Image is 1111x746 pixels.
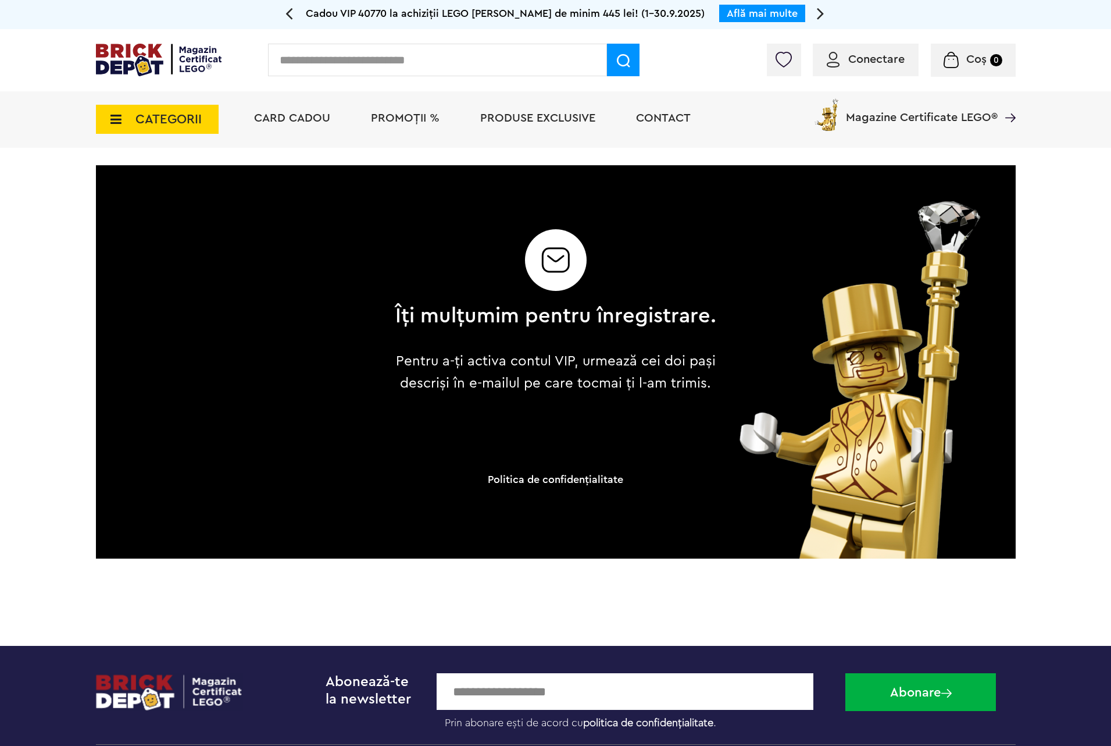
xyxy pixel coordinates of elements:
button: Abonare [845,673,996,711]
a: Conectare [827,54,905,65]
span: Cadou VIP 40770 la achiziții LEGO [PERSON_NAME] de minim 445 lei! (1-30.9.2025) [306,8,705,19]
img: footerlogo [96,673,243,711]
a: Află mai multe [727,8,798,19]
a: PROMOȚII % [371,112,440,124]
a: Contact [636,112,691,124]
a: politica de confidențialitate [583,717,713,728]
img: Abonare [941,689,952,698]
small: 0 [990,54,1002,66]
h2: Îți mulțumim pentru înregistrare. [395,305,716,327]
p: Pentru a-ți activa contul VIP, urmează cei doi pași descriși în e-mailul pe care tocmai ți l-am t... [386,350,725,395]
span: Conectare [848,54,905,65]
span: Magazine Certificate LEGO® [846,97,998,123]
span: CATEGORII [135,113,202,126]
span: Abonează-te la newsletter [326,675,411,706]
a: Card Cadou [254,112,330,124]
a: Magazine Certificate LEGO® [998,97,1016,108]
label: Prin abonare ești de acord cu . [437,710,837,730]
a: Produse exclusive [480,112,595,124]
a: Politica de confidenţialitate [488,474,623,485]
span: Coș [966,54,987,65]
